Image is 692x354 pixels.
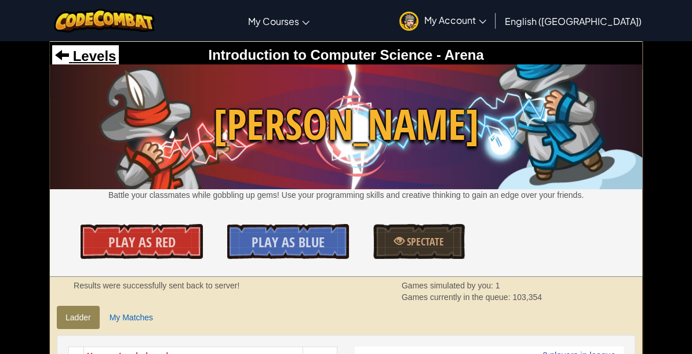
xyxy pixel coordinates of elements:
[50,64,642,189] img: Wakka Maul
[402,292,512,302] span: Games currently in the queue:
[399,12,418,31] img: avatar
[50,95,642,154] span: [PERSON_NAME]
[499,5,647,37] a: English ([GEOGRAPHIC_DATA])
[432,47,483,63] span: - Arena
[50,189,642,201] p: Battle your classmates while gobbling up gems! Use your programming skills and creative thinking ...
[55,48,116,64] a: Levels
[108,233,176,251] span: Play As Red
[248,15,299,27] span: My Courses
[101,306,162,329] a: My Matches
[505,15,641,27] span: English ([GEOGRAPHIC_DATA])
[208,47,432,63] span: Introduction to Computer Science
[394,2,492,39] a: My Account
[57,306,100,329] a: Ladder
[512,292,542,302] span: 103,354
[424,14,486,26] span: My Account
[373,224,465,259] a: Spectate
[74,281,239,290] strong: Results were successfully sent back to server!
[242,5,315,37] a: My Courses
[69,48,116,64] span: Levels
[405,234,444,249] span: Spectate
[496,281,500,290] span: 1
[252,233,325,251] span: Play As Blue
[402,281,496,290] span: Games simulated by you:
[54,9,155,32] img: CodeCombat logo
